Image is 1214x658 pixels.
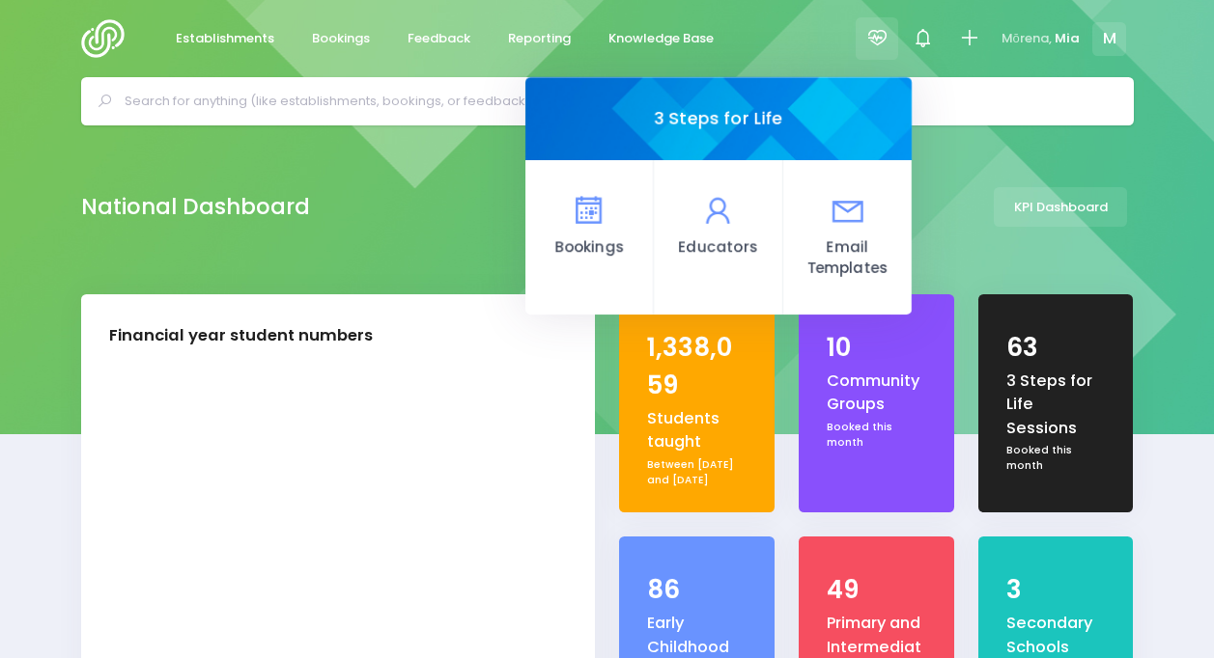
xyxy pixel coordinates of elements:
span: M [1092,22,1126,56]
a: Educators [654,160,782,315]
div: Students taught [647,407,746,454]
div: 86 [647,571,746,609]
a: Bookings [296,20,386,58]
div: 1,338,059 [647,329,746,404]
span: Bookings [541,236,637,259]
span: Email Templates [799,236,896,281]
a: Email Templates [782,160,911,315]
span: Establishments [176,29,274,48]
div: 3 [1006,571,1105,609]
a: Establishments [160,20,291,58]
div: Booked this month [1006,443,1105,473]
span: Mōrena, [1002,29,1052,48]
a: Reporting [493,20,587,58]
div: Financial year student numbers [109,324,373,348]
a: Knowledge Base [593,20,730,58]
div: Community Groups [827,370,925,417]
div: 10 [827,329,925,367]
img: Logo [81,19,136,58]
input: Search for anything (like establishments, bookings, or feedback) [125,87,1107,116]
span: Mia [1055,29,1080,48]
span: Bookings [312,29,370,48]
span: Knowledge Base [608,29,714,48]
a: KPI Dashboard [994,187,1127,227]
div: 3 Steps for Life Sessions [1006,370,1105,440]
div: 63 [1006,329,1105,367]
div: 49 [827,571,925,609]
span: Educators [669,236,766,259]
h2: National Dashboard [81,194,310,220]
div: Booked this month [827,420,925,450]
a: Feedback [392,20,487,58]
a: Bookings [525,160,654,315]
span: Reporting [508,29,571,48]
h4: 3 Steps for Life [654,109,782,129]
div: Between [DATE] and [DATE] [647,457,746,487]
span: Feedback [408,29,470,48]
